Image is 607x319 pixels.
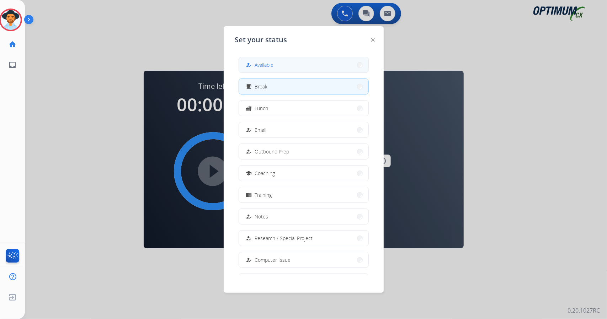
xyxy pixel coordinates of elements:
[239,122,368,137] button: Email
[239,231,368,246] button: Research / Special Project
[239,79,368,94] button: Break
[246,213,252,220] mat-icon: how_to_reg
[255,104,268,112] span: Lunch
[255,61,274,69] span: Available
[246,148,252,155] mat-icon: how_to_reg
[239,166,368,181] button: Coaching
[246,257,252,263] mat-icon: how_to_reg
[239,101,368,116] button: Lunch
[255,191,272,199] span: Training
[246,83,252,90] mat-icon: free_breakfast
[246,62,252,68] mat-icon: how_to_reg
[239,187,368,202] button: Training
[239,274,368,289] button: Internet Issue
[568,306,600,315] p: 0.20.1027RC
[239,209,368,224] button: Notes
[255,126,267,134] span: Email
[246,192,252,198] mat-icon: menu_book
[239,252,368,267] button: Computer Issue
[255,83,268,90] span: Break
[255,148,289,155] span: Outbound Prep
[246,105,252,111] mat-icon: fastfood
[246,170,252,176] mat-icon: school
[246,235,252,241] mat-icon: how_to_reg
[255,234,313,242] span: Research / Special Project
[239,57,368,72] button: Available
[239,144,368,159] button: Outbound Prep
[255,169,275,177] span: Coaching
[8,61,17,69] mat-icon: inbox
[246,127,252,133] mat-icon: how_to_reg
[235,35,287,45] span: Set your status
[8,40,17,49] mat-icon: home
[371,38,375,42] img: close-button
[255,213,268,220] span: Notes
[255,256,291,264] span: Computer Issue
[1,10,21,30] img: avatar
